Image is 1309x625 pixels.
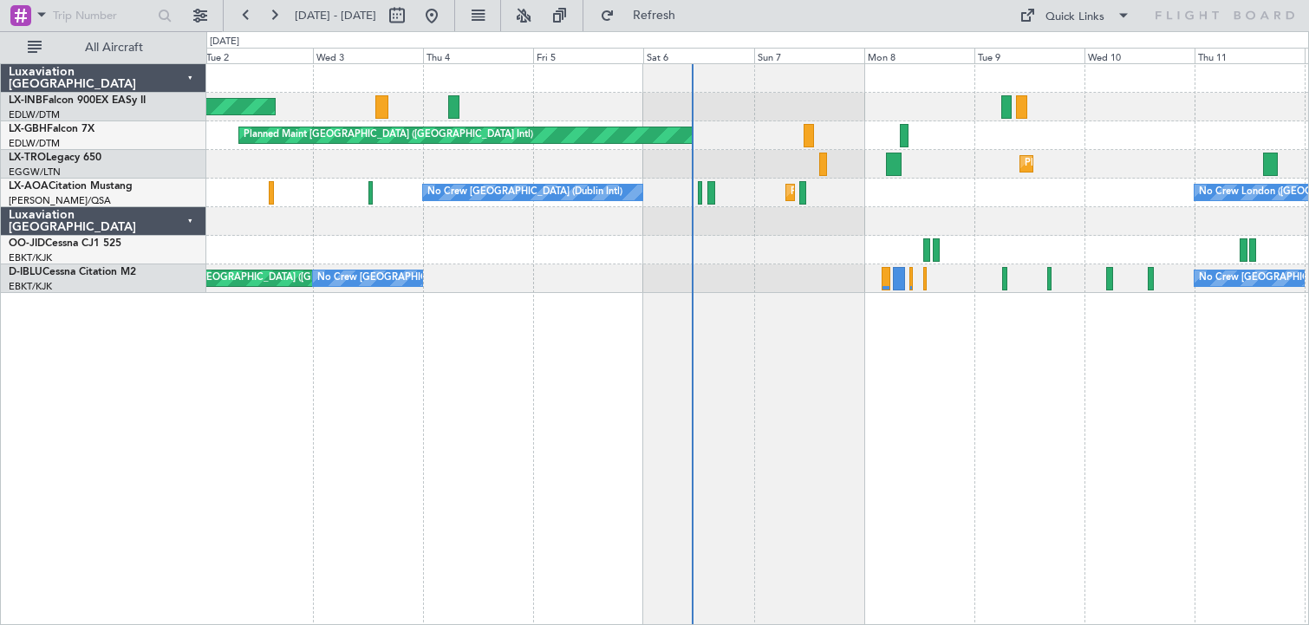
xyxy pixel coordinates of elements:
a: D-IBLUCessna Citation M2 [9,267,136,277]
div: Sun 7 [754,48,864,63]
div: Planned Maint [GEOGRAPHIC_DATA] ([GEOGRAPHIC_DATA] Intl) [244,122,533,148]
div: Tue 2 [203,48,313,63]
span: [DATE] - [DATE] [295,8,376,23]
div: Fri 5 [533,48,643,63]
span: Refresh [618,10,691,22]
div: Mon 8 [864,48,974,63]
span: LX-TRO [9,153,46,163]
a: EDLW/DTM [9,108,60,121]
input: Trip Number [53,3,153,29]
div: No Crew [GEOGRAPHIC_DATA] (Dublin Intl) [427,179,622,205]
div: [DATE] [210,35,239,49]
a: LX-INBFalcon 900EX EASy II [9,95,146,106]
span: LX-INB [9,95,42,106]
a: EDLW/DTM [9,137,60,150]
div: Thu 11 [1195,48,1305,63]
span: LX-GBH [9,124,47,134]
a: LX-GBHFalcon 7X [9,124,94,134]
div: Quick Links [1045,9,1104,26]
div: Planned Maint [GEOGRAPHIC_DATA] ([GEOGRAPHIC_DATA]) [791,179,1064,205]
div: Wed 3 [313,48,423,63]
button: All Aircraft [19,34,188,62]
a: EGGW/LTN [9,166,61,179]
span: All Aircraft [45,42,183,54]
a: EBKT/KJK [9,251,52,264]
a: LX-TROLegacy 650 [9,153,101,163]
a: LX-AOACitation Mustang [9,181,133,192]
button: Refresh [592,2,696,29]
span: D-IBLU [9,267,42,277]
div: Planned Maint Dusseldorf [1025,151,1138,177]
a: [PERSON_NAME]/QSA [9,194,111,207]
button: Quick Links [1011,2,1139,29]
span: LX-AOA [9,181,49,192]
div: Tue 9 [974,48,1084,63]
div: AOG Maint [GEOGRAPHIC_DATA] ([GEOGRAPHIC_DATA] National) [143,265,444,291]
div: Thu 4 [423,48,533,63]
div: Sat 6 [643,48,753,63]
div: Wed 10 [1084,48,1195,63]
a: EBKT/KJK [9,280,52,293]
a: OO-JIDCessna CJ1 525 [9,238,121,249]
div: No Crew [GEOGRAPHIC_DATA] ([GEOGRAPHIC_DATA] National) [317,265,608,291]
span: OO-JID [9,238,45,249]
